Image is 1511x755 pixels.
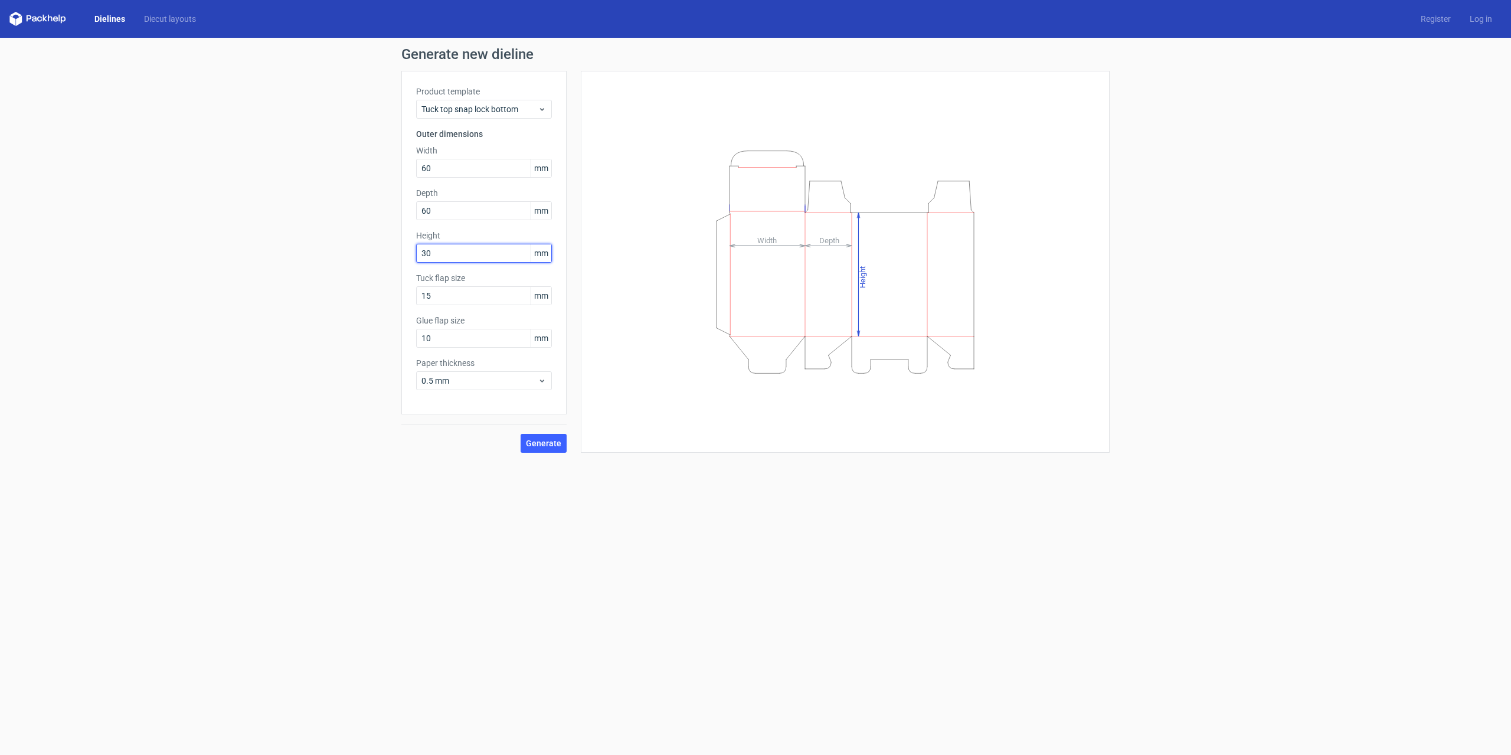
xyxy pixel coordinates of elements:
span: mm [531,287,551,305]
tspan: Width [757,236,777,244]
a: Register [1411,13,1460,25]
label: Glue flap size [416,315,552,326]
span: mm [531,244,551,262]
span: mm [531,159,551,177]
label: Depth [416,187,552,199]
label: Paper thickness [416,357,552,369]
label: Width [416,145,552,156]
label: Product template [416,86,552,97]
h1: Generate new dieline [401,47,1110,61]
label: Tuck flap size [416,272,552,284]
a: Log in [1460,13,1502,25]
button: Generate [521,434,567,453]
tspan: Height [858,266,867,287]
span: Generate [526,439,561,447]
h3: Outer dimensions [416,128,552,140]
span: mm [531,202,551,220]
tspan: Depth [819,236,839,244]
a: Diecut layouts [135,13,205,25]
label: Height [416,230,552,241]
a: Dielines [85,13,135,25]
span: mm [531,329,551,347]
span: 0.5 mm [421,375,538,387]
span: Tuck top snap lock bottom [421,103,538,115]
